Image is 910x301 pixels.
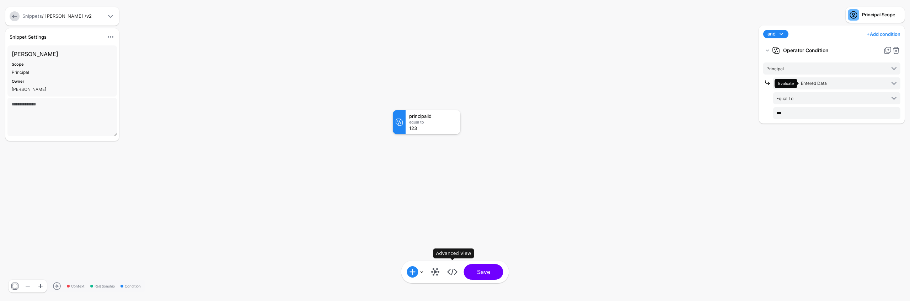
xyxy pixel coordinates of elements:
div: / [PERSON_NAME] / [21,13,105,20]
button: Save [464,264,503,280]
span: Context [67,284,85,289]
strong: Owner [12,79,24,84]
div: Principal [12,69,113,75]
span: Evaluate [778,81,794,86]
span: Entered Data [801,81,827,86]
div: Advanced View [433,248,474,258]
span: Equal To [776,96,793,101]
a: Snippets [22,13,42,19]
strong: v2 [86,13,92,19]
h3: [PERSON_NAME] [12,50,113,58]
span: Relationship [90,284,115,289]
strong: Operator Condition [783,44,880,57]
a: Add condition [867,28,900,40]
app-identifier: [PERSON_NAME] [12,87,46,92]
div: Equal To [409,120,457,124]
strong: Scope [12,62,24,67]
span: and [767,31,776,38]
div: Principal Scope [862,11,895,18]
div: 123 [409,126,457,131]
span: Condition [121,284,141,289]
span: Principal [766,66,784,71]
div: principalId [409,114,457,119]
div: Snippet Settings [7,33,103,40]
span: + [867,31,870,37]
